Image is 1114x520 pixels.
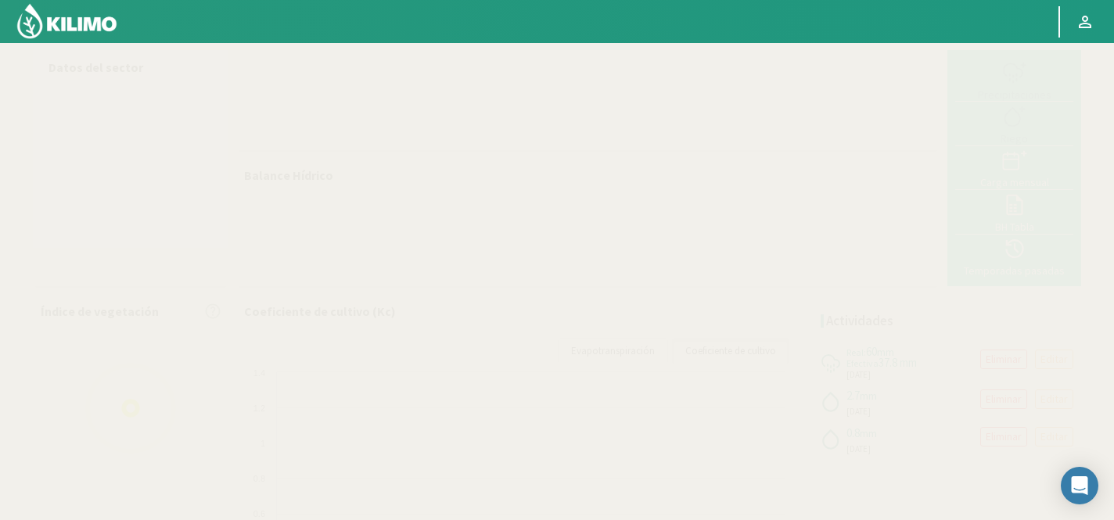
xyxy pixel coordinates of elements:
[955,146,1073,190] button: Carga mensual
[846,443,871,456] span: [DATE]
[955,102,1073,145] button: Riego
[1035,350,1073,369] button: Editar
[846,368,871,382] span: [DATE]
[960,89,1069,100] div: Precipitaciones
[261,439,265,448] text: 1
[41,302,159,321] p: Índice de vegetación
[866,344,877,359] span: 60
[846,357,879,369] span: Efectiva
[244,166,333,185] p: Balance Hídrico
[955,235,1073,278] button: Temporadas pasadas
[986,428,1022,446] p: Eliminar
[986,390,1022,408] p: Eliminar
[16,2,118,40] img: Kilimo
[879,355,917,370] span: 37.8 mm
[253,368,265,378] text: 1.4
[253,474,265,483] text: 0.8
[860,389,877,403] span: mm
[980,350,1027,369] button: Eliminar
[846,405,871,418] span: [DATE]
[980,389,1027,409] button: Eliminar
[1061,467,1098,504] div: Open Intercom Messenger
[960,133,1069,144] div: Riego
[826,314,893,328] h4: Actividades
[1035,427,1073,446] button: Editar
[960,265,1069,276] div: Temporadas pasadas
[52,330,209,486] img: Loading...
[960,221,1069,232] div: BH Tabla
[49,58,213,77] p: Datos del sector
[955,190,1073,234] button: BH Tabla
[672,338,789,364] a: Coeficiente de cultivo
[846,425,860,440] span: 0.8
[980,427,1027,446] button: Eliminar
[253,509,265,518] text: 0.6
[877,345,894,359] span: mm
[558,338,668,364] a: Evapotranspiración
[860,426,877,440] span: mm
[1040,390,1068,408] p: Editar
[955,58,1073,102] button: Precipitaciones
[253,403,265,413] text: 1.2
[986,350,1022,368] p: Eliminar
[1040,428,1068,446] p: Editar
[244,302,396,321] p: Coeficiente de cultivo (Kc)
[846,346,866,358] span: Real:
[1040,350,1068,368] p: Editar
[960,177,1069,188] div: Carga mensual
[846,388,860,403] span: 2.7
[1035,389,1073,409] button: Editar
